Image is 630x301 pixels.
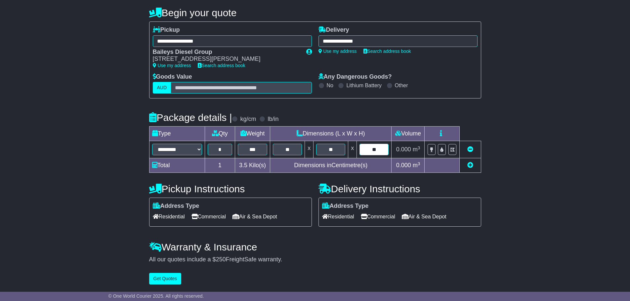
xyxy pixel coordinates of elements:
span: 0.000 [396,162,411,169]
span: m [413,162,420,169]
label: Delivery [318,26,349,34]
label: AUD [153,82,171,94]
div: Baileys Diesel Group [153,49,300,56]
td: Volume [392,127,425,141]
td: Type [149,127,205,141]
label: Other [395,82,408,89]
label: Goods Value [153,73,192,81]
a: Search address book [198,63,245,68]
h4: Warranty & Insurance [149,242,481,252]
td: Dimensions in Centimetre(s) [270,158,392,173]
td: Dimensions (L x W x H) [270,127,392,141]
label: Pickup [153,26,180,34]
div: All our quotes include a $ FreightSafe warranty. [149,256,481,263]
a: Remove this item [467,146,473,153]
a: Use my address [318,49,357,54]
label: Address Type [322,203,369,210]
sup: 3 [418,161,420,166]
span: m [413,146,420,153]
label: lb/in [268,116,278,123]
h4: Package details | [149,112,232,123]
td: Qty [205,127,235,141]
a: Use my address [153,63,191,68]
div: [STREET_ADDRESS][PERSON_NAME] [153,56,300,63]
td: Kilo(s) [235,158,270,173]
span: © One World Courier 2025. All rights reserved. [108,293,204,299]
h4: Pickup Instructions [149,183,312,194]
span: Residential [322,211,354,222]
button: Get Quotes [149,273,182,284]
label: No [327,82,333,89]
td: 1 [205,158,235,173]
label: Any Dangerous Goods? [318,73,392,81]
label: Lithium Battery [346,82,382,89]
span: 3.5 [239,162,247,169]
span: Air & Sea Depot [232,211,277,222]
span: 0.000 [396,146,411,153]
span: Commercial [361,211,395,222]
a: Search address book [363,49,411,54]
span: Commercial [191,211,226,222]
sup: 3 [418,145,420,150]
span: 250 [216,256,226,263]
a: Add new item [467,162,473,169]
td: x [348,141,357,158]
h4: Begin your quote [149,7,481,18]
td: Total [149,158,205,173]
span: Residential [153,211,185,222]
label: Address Type [153,203,199,210]
label: kg/cm [240,116,256,123]
span: Air & Sea Depot [402,211,446,222]
td: Weight [235,127,270,141]
td: x [305,141,314,158]
h4: Delivery Instructions [318,183,481,194]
